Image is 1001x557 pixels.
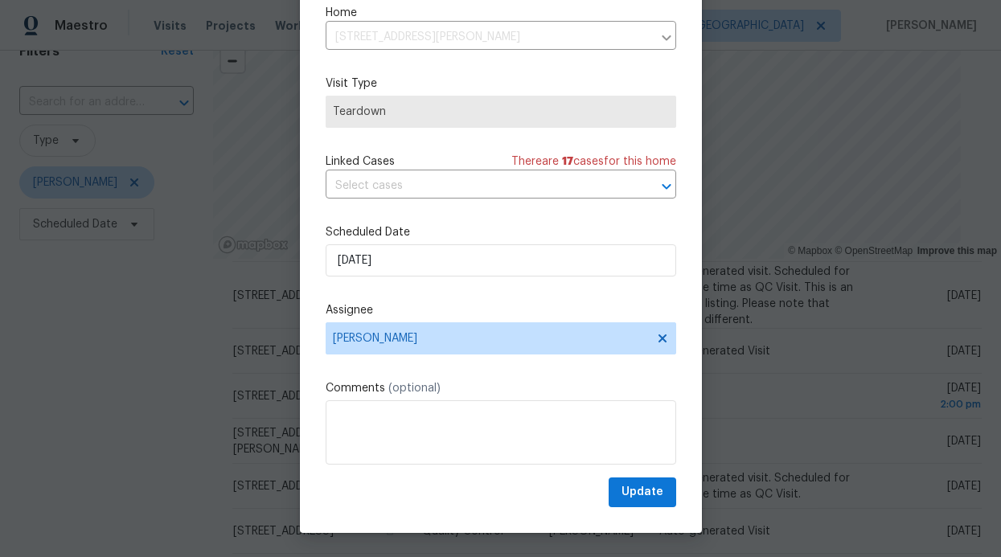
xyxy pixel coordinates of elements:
span: Update [622,482,663,502]
button: Open [655,175,678,198]
button: Update [609,477,676,507]
span: (optional) [388,383,441,394]
span: There are case s for this home [511,154,676,170]
label: Visit Type [326,76,676,92]
label: Assignee [326,302,676,318]
span: 17 [562,156,573,167]
label: Scheduled Date [326,224,676,240]
span: Linked Cases [326,154,395,170]
label: Home [326,5,676,21]
label: Comments [326,380,676,396]
input: Enter in an address [326,25,652,50]
span: Teardown [333,104,669,120]
input: Select cases [326,174,631,199]
input: M/D/YYYY [326,244,676,276]
span: [PERSON_NAME] [333,332,648,345]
